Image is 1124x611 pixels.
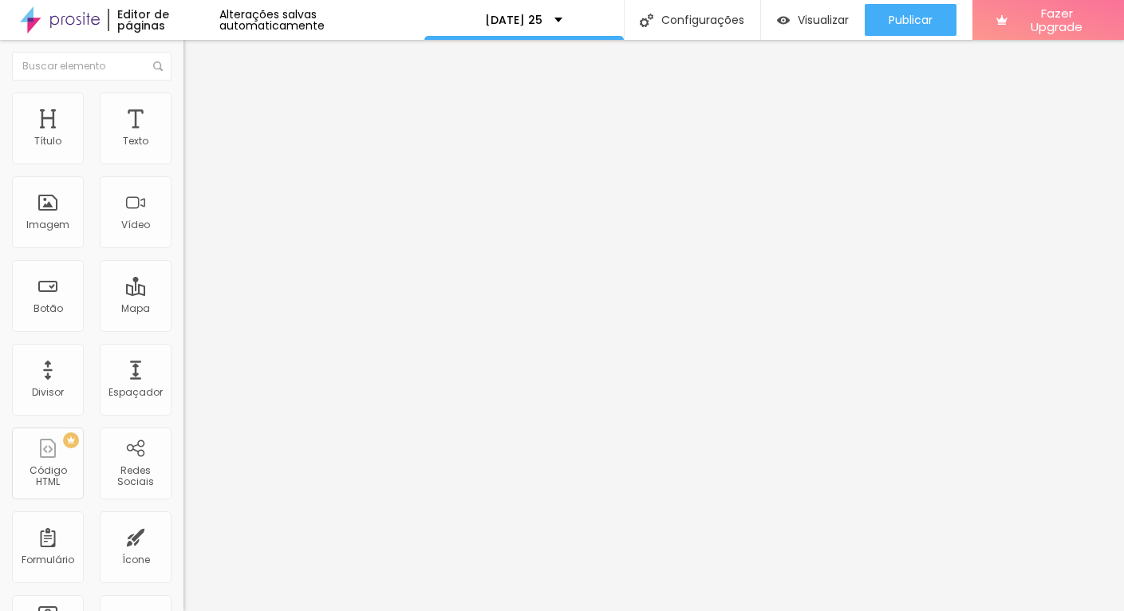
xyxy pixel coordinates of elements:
div: Ícone [122,554,150,566]
span: Fazer Upgrade [1014,6,1100,34]
div: Espaçador [108,387,163,398]
div: Alterações salvas automaticamente [219,9,424,31]
img: Icone [153,61,163,71]
button: Publicar [865,4,956,36]
div: Divisor [32,387,64,398]
p: [DATE] 25 [485,14,542,26]
input: Buscar elemento [12,52,172,81]
div: Imagem [26,219,69,231]
img: view-1.svg [777,14,790,27]
div: Botão [34,303,63,314]
span: Publicar [889,14,933,26]
img: Icone [640,14,653,27]
span: Visualizar [798,14,849,26]
div: Título [34,136,61,147]
div: Vídeo [121,219,150,231]
button: Visualizar [761,4,865,36]
div: Formulário [22,554,74,566]
div: Texto [123,136,148,147]
div: Mapa [121,303,150,314]
div: Redes Sociais [104,465,167,488]
div: Código HTML [16,465,79,488]
div: Editor de páginas [108,9,219,31]
iframe: Editor [183,40,1124,611]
